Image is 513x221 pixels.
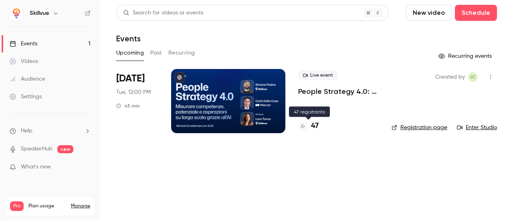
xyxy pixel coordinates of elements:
span: Plan usage [28,203,66,209]
button: Recurring events [435,50,497,63]
div: Dominio [42,47,61,53]
span: IC [471,72,475,82]
a: Manage [71,203,90,209]
span: Live event [298,71,338,80]
div: [PERSON_NAME]: [DOMAIN_NAME] [21,21,115,27]
button: Upcoming [116,47,144,59]
div: v 4.0.25 [22,13,39,19]
img: Skillvue [10,7,23,20]
li: help-dropdown-opener [10,127,91,135]
div: 45 min [116,103,140,109]
a: Enter Studio [457,124,497,132]
span: Irene Cassanmagnago [468,72,478,82]
img: website_grey.svg [13,21,19,27]
div: Events [10,40,37,48]
a: SpeakerHub [21,145,53,153]
div: Search for videos or events [123,9,203,17]
span: Help [21,127,32,135]
span: What's new [21,163,51,171]
img: tab_domain_overview_orange.svg [33,47,40,53]
button: Recurring [168,47,195,59]
span: Tue, 12:00 PM [116,88,151,96]
a: 47 [298,121,319,132]
img: logo_orange.svg [13,13,19,19]
a: People Strategy 4.0: misurare competenze, potenziale e aspirazioni su larga scala con l’AI [298,87,379,96]
h4: 47 [311,121,319,132]
span: Pro [10,201,24,211]
h1: Events [116,34,141,43]
div: Settings [10,93,42,101]
h6: Skillvue [30,9,49,17]
div: Audience [10,75,45,83]
button: Schedule [455,5,497,21]
a: Registration page [392,124,447,132]
button: New video [406,5,452,21]
button: Past [150,47,162,59]
span: Created by [435,72,465,82]
div: Sep 23 Tue, 12:00 PM (Europe/Rome) [116,69,158,133]
div: Videos [10,57,38,65]
img: tab_keywords_by_traffic_grey.svg [81,47,87,53]
span: new [57,145,73,153]
span: [DATE] [116,72,145,85]
div: Keyword (traffico) [89,47,133,53]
